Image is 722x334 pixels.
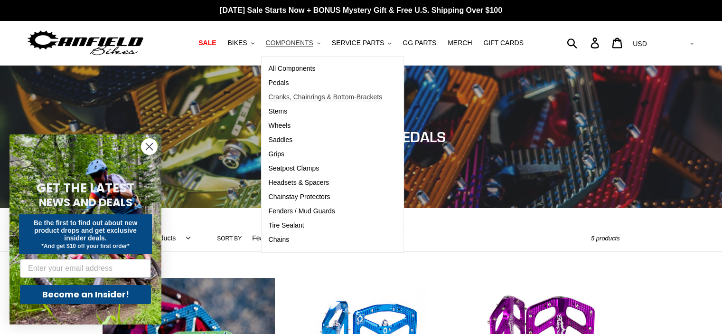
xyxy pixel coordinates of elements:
[262,147,390,162] a: Grips
[34,219,138,242] span: Be the first to find out about new product drops and get exclusive insider deals.
[194,37,221,49] a: SALE
[20,259,151,278] input: Enter your email address
[262,76,390,90] a: Pedals
[41,243,129,249] span: *And get $10 off your first order*
[269,107,288,115] span: Stems
[223,37,259,49] button: BIKES
[26,28,145,58] img: Canfield Bikes
[269,150,284,158] span: Grips
[483,39,524,47] span: GIFT CARDS
[262,119,390,133] a: Wheels
[20,285,151,304] button: Become an Insider!
[591,235,620,242] span: 5 products
[37,180,134,197] span: GET THE LATEST
[327,37,396,49] button: SERVICE PARTS
[262,219,390,233] a: Tire Sealant
[262,133,390,147] a: Saddles
[269,179,329,187] span: Headsets & Spacers
[398,37,441,49] a: GG PARTS
[262,204,390,219] a: Fenders / Mud Guards
[269,207,335,215] span: Fenders / Mud Guards
[39,195,132,210] span: NEWS AND DEALS
[262,233,390,247] a: Chains
[262,190,390,204] a: Chainstay Protectors
[448,39,472,47] span: MERCH
[141,138,158,155] button: Close dialog
[403,39,436,47] span: GG PARTS
[262,105,390,119] a: Stems
[478,37,528,49] a: GIFT CARDS
[266,39,313,47] span: COMPONENTS
[269,122,291,130] span: Wheels
[572,32,596,53] input: Search
[269,65,316,73] span: All Components
[443,37,477,49] a: MERCH
[332,39,384,47] span: SERVICE PARTS
[269,136,293,144] span: Saddles
[262,62,390,76] a: All Components
[198,39,216,47] span: SALE
[262,90,390,105] a: Cranks, Chainrings & Bottom-Brackets
[262,162,390,176] a: Seatpost Clamps
[261,37,325,49] button: COMPONENTS
[217,234,242,243] label: Sort by
[269,236,290,244] span: Chains
[269,164,319,172] span: Seatpost Clamps
[269,193,330,201] span: Chainstay Protectors
[269,79,289,87] span: Pedals
[269,221,304,229] span: Tire Sealant
[269,93,383,101] span: Cranks, Chainrings & Bottom-Brackets
[262,176,390,190] a: Headsets & Spacers
[227,39,247,47] span: BIKES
